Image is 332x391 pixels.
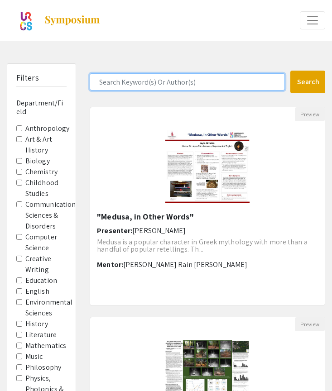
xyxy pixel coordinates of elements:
label: Chemistry [25,167,58,177]
a: ATP Symposium 2025 [7,9,101,32]
h5: "Medusa, in Other Words" [97,212,318,222]
label: Anthropology [25,123,69,134]
label: Literature [25,329,57,340]
button: Preview [295,107,325,121]
label: Environmental Sciences [25,297,72,319]
label: Communication Sciences & Disorders [25,199,76,232]
h6: Presenter: [97,226,318,235]
span: Mentor: [97,260,123,269]
h5: Filters [16,73,39,83]
img: <p>"Medusa, in Other Words"</p> [156,121,259,212]
span: Medusa is a popular character in Greek mythology with more than a handful of popular retellings. ... [97,237,308,254]
label: Creative Writing [25,253,67,275]
label: Education [25,275,57,286]
label: History [25,319,48,329]
label: Mathematics [25,340,66,351]
label: English [25,286,49,297]
button: Preview [295,317,325,331]
label: Computer Science [25,232,67,253]
label: Art & Art History [25,134,67,156]
div: Open Presentation <p>"Medusa, in Other Words"</p> [90,107,325,306]
button: Search [290,71,325,93]
button: Expand or Collapse Menu [300,11,325,29]
h6: Department/Field [16,99,67,116]
label: Childhood Studies [25,177,67,199]
input: Search Keyword(s) Or Author(s) [90,73,285,91]
label: Philosophy [25,362,61,373]
iframe: Chat [7,350,38,384]
span: [PERSON_NAME] Rain [PERSON_NAME] [123,260,247,269]
label: Biology [25,156,50,167]
span: [PERSON_NAME] [132,226,186,235]
img: Symposium by ForagerOne [44,15,101,26]
img: ATP Symposium 2025 [18,9,35,32]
